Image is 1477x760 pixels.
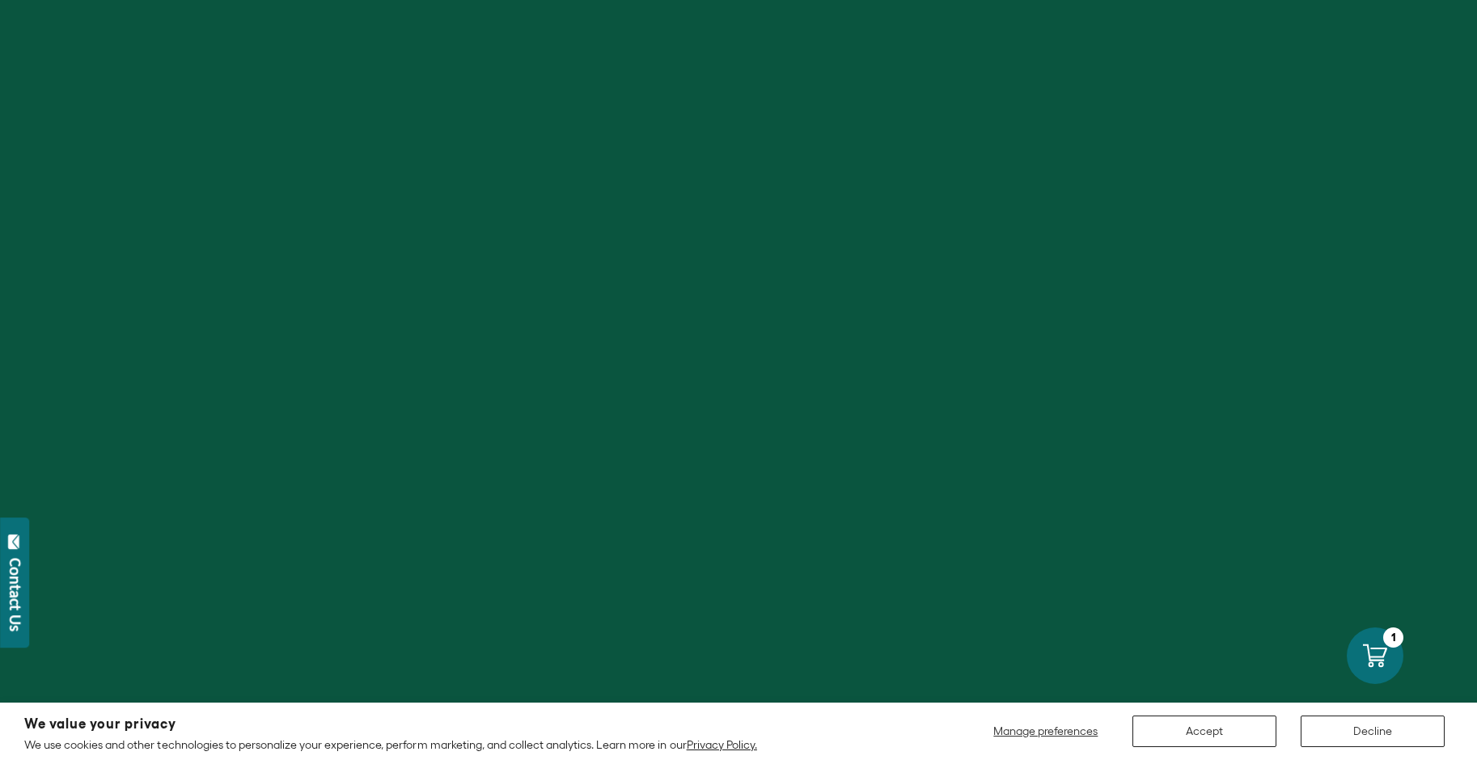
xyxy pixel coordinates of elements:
[1301,716,1445,747] button: Decline
[1132,716,1276,747] button: Accept
[1383,627,1403,648] div: 1
[687,738,757,751] a: Privacy Policy.
[24,717,757,731] h2: We value your privacy
[24,737,757,752] p: We use cookies and other technologies to personalize your experience, perform marketing, and coll...
[993,724,1098,737] span: Manage preferences
[7,558,23,631] div: Contact Us
[984,716,1108,747] button: Manage preferences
